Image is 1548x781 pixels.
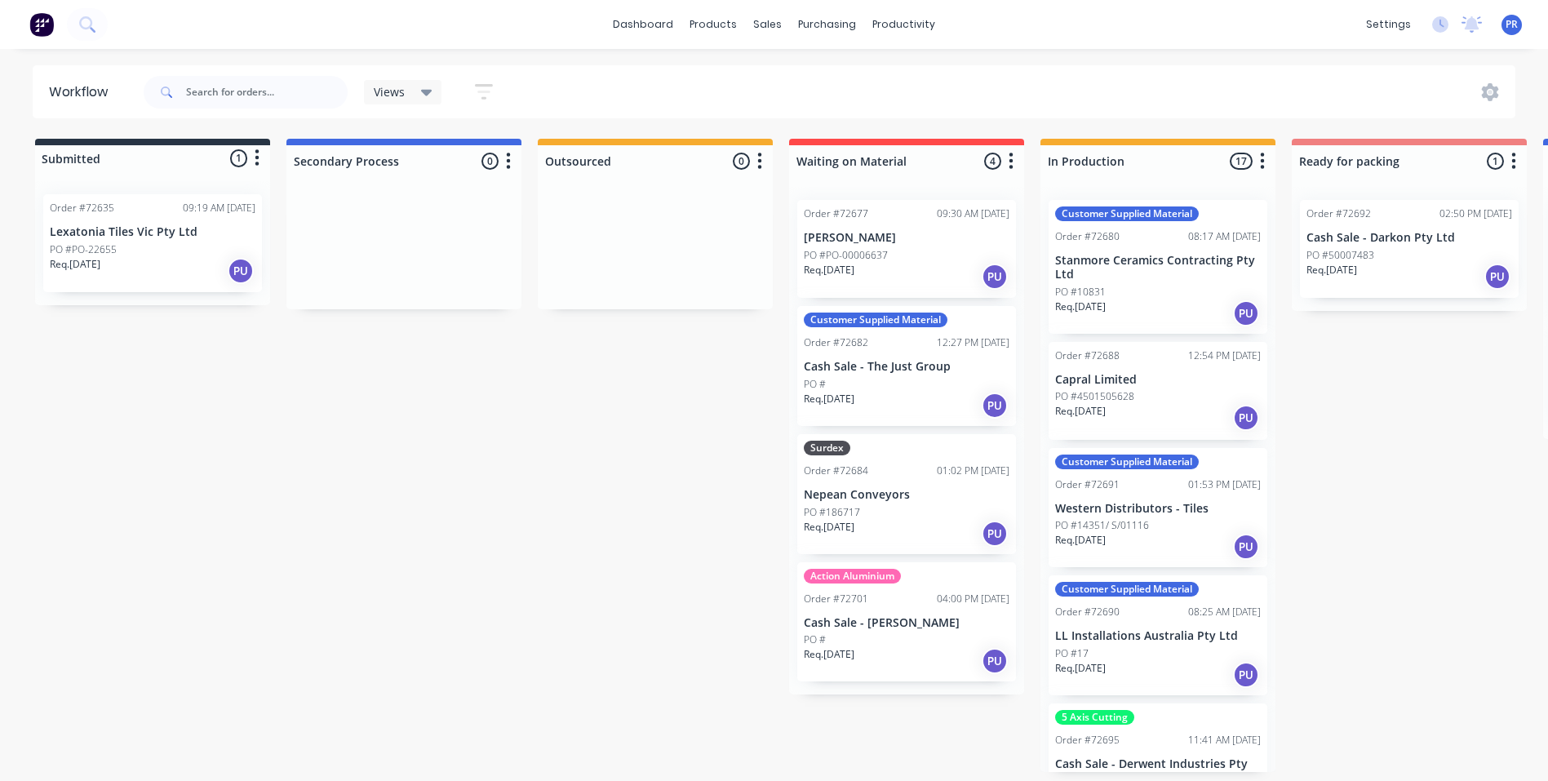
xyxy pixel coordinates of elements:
[1055,229,1120,244] div: Order #72680
[50,225,255,239] p: Lexatonia Tiles Vic Pty Ltd
[1188,229,1261,244] div: 08:17 AM [DATE]
[804,464,868,478] div: Order #72684
[1055,733,1120,748] div: Order #72695
[797,562,1016,682] div: Action AluminiumOrder #7270104:00 PM [DATE]Cash Sale - [PERSON_NAME]PO #Req.[DATE]PU
[1055,206,1199,221] div: Customer Supplied Material
[1233,405,1259,431] div: PU
[1233,662,1259,688] div: PU
[1484,264,1510,290] div: PU
[681,12,745,37] div: products
[982,521,1008,547] div: PU
[1233,300,1259,326] div: PU
[1055,373,1261,387] p: Capral Limited
[29,12,54,37] img: Factory
[1049,342,1267,440] div: Order #7268812:54 PM [DATE]Capral LimitedPO #4501505628Req.[DATE]PU
[982,648,1008,674] div: PU
[804,488,1009,502] p: Nepean Conveyors
[937,464,1009,478] div: 01:02 PM [DATE]
[1233,534,1259,560] div: PU
[804,441,850,455] div: Surdex
[1055,605,1120,619] div: Order #72690
[804,647,854,662] p: Req. [DATE]
[790,12,864,37] div: purchasing
[43,194,262,292] div: Order #7263509:19 AM [DATE]Lexatonia Tiles Vic Pty LtdPO #PO-22655Req.[DATE]PU
[804,335,868,350] div: Order #72682
[1306,248,1374,263] p: PO #50007483
[1055,455,1199,469] div: Customer Supplied Material
[605,12,681,37] a: dashboard
[804,206,868,221] div: Order #72677
[1055,629,1261,643] p: LL Installations Australia Pty Ltd
[1300,200,1519,298] div: Order #7269202:50 PM [DATE]Cash Sale - Darkon Pty LtdPO #50007483Req.[DATE]PU
[804,377,826,392] p: PO #
[1188,348,1261,363] div: 12:54 PM [DATE]
[1055,285,1106,300] p: PO #10831
[1049,448,1267,568] div: Customer Supplied MaterialOrder #7269101:53 PM [DATE]Western Distributors - TilesPO #14351/ S/011...
[186,76,348,109] input: Search for orders...
[797,200,1016,298] div: Order #7267709:30 AM [DATE][PERSON_NAME]PO #PO-00006637Req.[DATE]PU
[1055,477,1120,492] div: Order #72691
[804,632,826,647] p: PO #
[745,12,790,37] div: sales
[804,248,888,263] p: PO #PO-00006637
[1049,575,1267,695] div: Customer Supplied MaterialOrder #7269008:25 AM [DATE]LL Installations Australia Pty LtdPO #17Req....
[1306,263,1357,277] p: Req. [DATE]
[1358,12,1419,37] div: settings
[1188,605,1261,619] div: 08:25 AM [DATE]
[804,520,854,535] p: Req. [DATE]
[49,82,116,102] div: Workflow
[1055,518,1149,533] p: PO #14351/ S/01116
[1188,477,1261,492] div: 01:53 PM [DATE]
[1055,502,1261,516] p: Western Distributors - Tiles
[937,335,1009,350] div: 12:27 PM [DATE]
[804,616,1009,630] p: Cash Sale - [PERSON_NAME]
[804,392,854,406] p: Req. [DATE]
[937,206,1009,221] div: 09:30 AM [DATE]
[1306,231,1512,245] p: Cash Sale - Darkon Pty Ltd
[804,360,1009,374] p: Cash Sale - The Just Group
[1306,206,1371,221] div: Order #72692
[1049,200,1267,334] div: Customer Supplied MaterialOrder #7268008:17 AM [DATE]Stanmore Ceramics Contracting Pty LtdPO #108...
[50,257,100,272] p: Req. [DATE]
[1055,646,1089,661] p: PO #17
[937,592,1009,606] div: 04:00 PM [DATE]
[804,313,947,327] div: Customer Supplied Material
[804,231,1009,245] p: [PERSON_NAME]
[50,242,117,257] p: PO #PO-22655
[1055,582,1199,597] div: Customer Supplied Material
[1055,254,1261,282] p: Stanmore Ceramics Contracting Pty Ltd
[982,264,1008,290] div: PU
[374,83,405,100] span: Views
[228,258,254,284] div: PU
[804,592,868,606] div: Order #72701
[1055,300,1106,314] p: Req. [DATE]
[982,393,1008,419] div: PU
[797,434,1016,554] div: SurdexOrder #7268401:02 PM [DATE]Nepean ConveyorsPO #186717Req.[DATE]PU
[1055,533,1106,548] p: Req. [DATE]
[804,505,860,520] p: PO #186717
[864,12,943,37] div: productivity
[1055,661,1106,676] p: Req. [DATE]
[1506,17,1518,32] span: PR
[1439,206,1512,221] div: 02:50 PM [DATE]
[50,201,114,215] div: Order #72635
[183,201,255,215] div: 09:19 AM [DATE]
[1055,348,1120,363] div: Order #72688
[797,306,1016,426] div: Customer Supplied MaterialOrder #7268212:27 PM [DATE]Cash Sale - The Just GroupPO #Req.[DATE]PU
[804,569,901,584] div: Action Aluminium
[1055,404,1106,419] p: Req. [DATE]
[804,263,854,277] p: Req. [DATE]
[1188,733,1261,748] div: 11:41 AM [DATE]
[1055,389,1134,404] p: PO #4501505628
[1055,710,1134,725] div: 5 Axis Cutting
